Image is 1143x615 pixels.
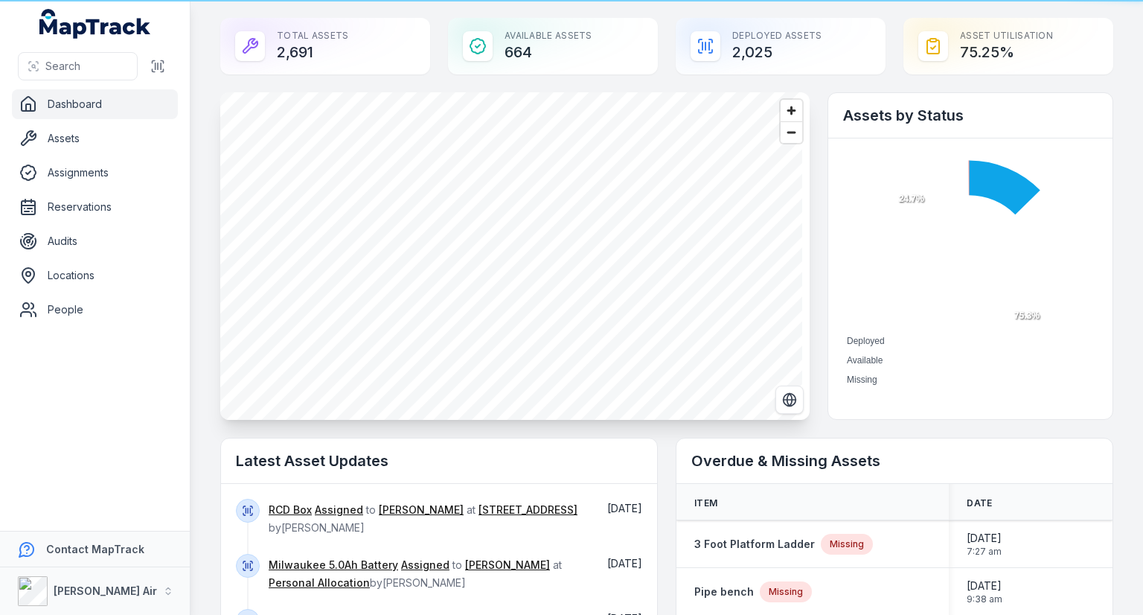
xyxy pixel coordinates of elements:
[967,593,1002,605] span: 9:38 am
[478,503,577,517] a: [STREET_ADDRESS]
[236,450,642,471] h2: Latest Asset Updates
[821,534,873,555] div: Missing
[269,558,398,573] a: Milwaukee 5.0Ah Battery
[12,158,178,188] a: Assignments
[269,503,312,517] a: RCD Box
[12,226,178,256] a: Audits
[465,558,550,573] a: [PERSON_NAME]
[847,375,877,385] span: Missing
[847,355,883,366] span: Available
[781,100,802,121] button: Zoom in
[54,584,157,597] strong: [PERSON_NAME] Air
[12,261,178,290] a: Locations
[967,531,1002,546] span: [DATE]
[694,537,815,552] a: 3 Foot Platform Ladder
[220,92,802,420] canvas: Map
[967,546,1002,558] span: 7:27 am
[315,503,363,517] a: Assigned
[12,295,178,325] a: People
[781,121,802,143] button: Zoom out
[694,497,717,509] span: Item
[967,579,1002,593] span: [DATE]
[46,543,144,555] strong: Contact MapTrack
[269,558,562,589] span: to at by [PERSON_NAME]
[12,89,178,119] a: Dashboard
[607,502,642,514] span: [DATE]
[18,52,138,80] button: Search
[12,124,178,153] a: Assets
[12,192,178,222] a: Reservations
[691,450,1098,471] h2: Overdue & Missing Assets
[269,576,370,590] a: Personal Allocation
[843,105,1098,126] h2: Assets by Status
[607,557,642,570] time: 8/9/2025, 4:04:46 PM
[45,59,80,74] span: Search
[607,557,642,570] span: [DATE]
[967,531,1002,558] time: 8/7/2025, 7:27:43 AM
[401,558,449,573] a: Assigned
[39,9,151,39] a: MapTrack
[607,502,642,514] time: 8/11/2025, 5:59:51 AM
[760,581,812,602] div: Missing
[694,584,754,599] a: Pipe bench
[967,497,992,509] span: Date
[967,579,1002,605] time: 7/28/2025, 9:38:46 AM
[269,503,577,534] span: to at by [PERSON_NAME]
[775,386,804,414] button: Switch to Satellite View
[847,336,885,346] span: Deployed
[379,503,464,517] a: [PERSON_NAME]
